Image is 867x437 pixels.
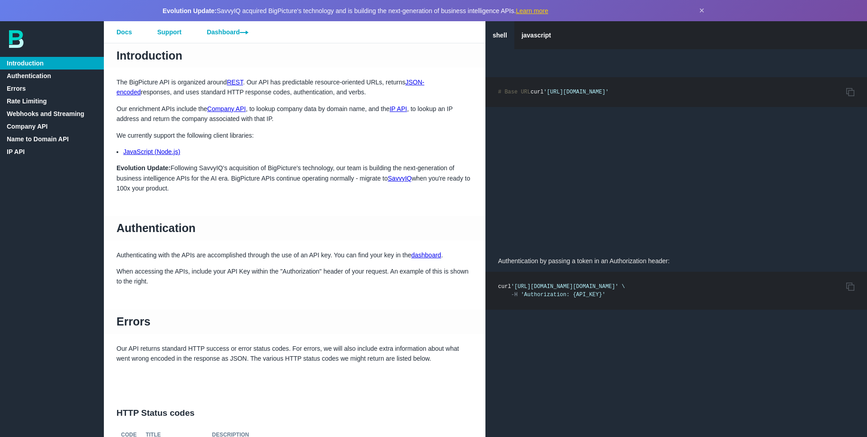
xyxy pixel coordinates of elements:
[194,21,261,43] a: Dashboard
[511,284,619,290] span: '[URL][DOMAIN_NAME][DOMAIN_NAME]'
[485,21,514,49] a: shell
[104,266,485,287] p: When accessing the APIs, include your API Key within the "Authorization" header of your request. ...
[104,398,485,429] h2: HTTP Status codes
[514,21,558,49] a: javascript
[104,344,485,364] p: Our API returns standard HTTP success or error status codes. For errors, we will also include ext...
[498,89,609,95] code: curl
[104,310,485,334] h1: Errors
[411,251,441,259] a: dashboard
[9,30,23,48] img: bp-logo-B-teal.svg
[699,5,704,16] button: Dismiss announcement
[163,7,217,14] strong: Evolution Update:
[104,77,485,98] p: The BigPicture API is organized around . Our API has predictable resource-oriented URLs, returns ...
[104,43,485,68] h1: Introduction
[622,284,625,290] span: \
[498,284,625,298] code: curl
[104,250,485,260] p: Authenticating with the APIs are accomplished through the use of an API key. You can find your ke...
[104,163,485,193] p: Following SavvyIQ's acquisition of BigPicture's technology, our team is building the next-generat...
[511,292,517,298] span: -H
[117,79,424,96] a: JSON-encoded
[163,7,548,14] span: SavvyIQ acquired BigPicture's technology and is building the next-generation of business intellig...
[144,21,194,43] a: Support
[104,130,485,140] p: We currently support the following client libraries:
[104,21,144,43] a: Docs
[544,89,609,95] span: '[URL][DOMAIN_NAME]'
[388,175,412,182] a: SavvyIQ
[104,104,485,124] p: Our enrichment APIs include the , to lookup company data by domain name, and the , to lookup an I...
[485,250,867,272] p: Authentication by passing a token in an Authorization header:
[516,7,548,14] a: Learn more
[117,164,171,172] strong: Evolution Update:
[498,89,531,95] span: # Base URL
[521,292,605,298] span: 'Authorization: {API_KEY}'
[104,216,485,241] h1: Authentication
[227,79,243,86] a: REST
[207,105,246,112] a: Company API
[390,105,407,112] a: IP API
[123,148,180,155] a: JavaScript (Node.js)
